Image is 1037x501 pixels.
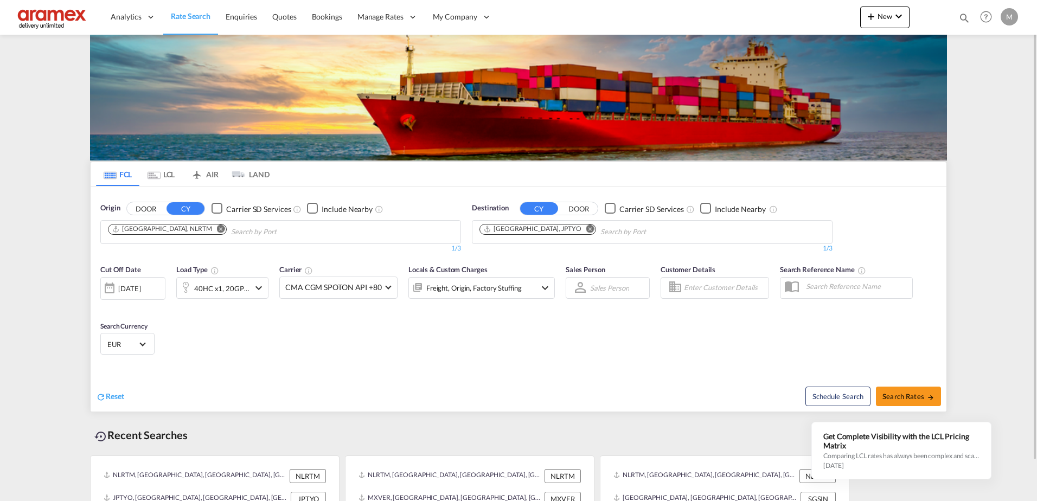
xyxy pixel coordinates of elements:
div: Include Nearby [715,203,766,214]
input: Chips input. [600,223,703,241]
div: Press delete to remove this chip. [112,224,214,234]
span: Quotes [272,12,296,21]
md-icon: icon-chevron-down [892,10,905,23]
span: Search Currency [100,322,148,330]
div: Freight Origin Factory Stuffing [426,280,522,296]
button: icon-plus 400-fgNewicon-chevron-down [860,7,910,28]
div: NLRTM [545,469,581,483]
button: Remove [579,224,596,235]
input: Chips input. [231,223,334,241]
div: [DATE] [100,277,165,299]
md-tab-item: LAND [226,162,270,186]
span: Origin [100,203,120,214]
button: CY [167,202,204,215]
div: NLRTM, Rotterdam, Netherlands, Western Europe, Europe [359,469,542,483]
md-icon: Your search will be saved by the below given name [857,266,866,274]
div: Press delete to remove this chip. [483,224,584,234]
md-icon: icon-magnify [958,12,970,24]
span: Rate Search [171,11,210,21]
input: Enter Customer Details [684,279,765,296]
div: 40HC x1 20GP x1 [194,280,249,296]
md-icon: Unchecked: Ignores neighbouring ports when fetching rates.Checked : Includes neighbouring ports w... [375,204,383,213]
md-chips-wrap: Chips container. Use arrow keys to select chips. [478,221,708,241]
md-pagination-wrapper: Use the left and right arrow keys to navigate between tabs [96,162,270,186]
md-icon: icon-backup-restore [94,430,107,443]
div: 40HC x1 20GP x1icon-chevron-down [176,277,268,298]
div: Rotterdam, NLRTM [112,224,212,234]
span: Manage Rates [357,11,404,22]
img: dca169e0c7e311edbe1137055cab269e.png [16,5,89,29]
div: M [1001,8,1018,25]
div: NLRTM, Rotterdam, Netherlands, Western Europe, Europe [613,469,797,483]
div: [DATE] [118,284,140,293]
md-chips-wrap: Chips container. Use arrow keys to select chips. [106,221,338,241]
button: Note: By default Schedule search will only considerorigin ports, destination ports and cut off da... [805,387,870,406]
md-icon: icon-refresh [96,392,106,402]
span: EUR [107,339,138,349]
md-select: Sales Person [589,280,630,296]
span: Carrier [279,265,313,274]
md-checkbox: Checkbox No Ink [605,203,684,214]
md-icon: icon-chevron-down [252,281,265,294]
span: Enquiries [226,12,257,21]
span: Customer Details [661,265,715,274]
span: Destination [472,203,509,214]
span: Search Reference Name [780,265,866,274]
span: Bookings [312,12,342,21]
span: Analytics [111,11,142,22]
div: NLRTM [799,469,836,483]
span: Sales Person [566,265,605,274]
div: Include Nearby [322,203,373,214]
div: Carrier SD Services [619,203,684,214]
span: Help [977,8,995,26]
button: Search Ratesicon-arrow-right [876,387,941,406]
div: 1/3 [100,244,461,253]
span: Search Rates [882,392,934,401]
span: CMA CGM SPOTON API +80 [285,282,382,293]
md-tab-item: AIR [183,162,226,186]
span: Load Type [176,265,219,274]
div: Help [977,8,1001,27]
div: Recent Searches [90,423,192,447]
input: Search Reference Name [801,278,912,294]
span: Locals & Custom Charges [408,265,488,274]
md-checkbox: Checkbox No Ink [212,203,291,214]
md-icon: The selected Trucker/Carrierwill be displayed in the rate results If the rates are from another f... [304,266,313,274]
img: LCL+%26+FCL+BACKGROUND.png [90,35,947,160]
span: Cut Off Date [100,265,141,274]
div: 1/3 [472,244,833,253]
div: Tokyo, JPTYO [483,224,581,234]
md-icon: Unchecked: Ignores neighbouring ports when fetching rates.Checked : Includes neighbouring ports w... [769,204,778,213]
div: icon-refreshReset [96,391,124,403]
md-tab-item: FCL [96,162,139,186]
md-icon: icon-chevron-down [539,281,552,294]
span: New [865,12,905,21]
md-icon: icon-information-outline [210,266,219,274]
md-select: Select Currency: € EUREuro [106,336,149,352]
div: Freight Origin Factory Stuffingicon-chevron-down [408,277,555,298]
md-checkbox: Checkbox No Ink [700,203,766,214]
div: OriginDOOR CY Checkbox No InkUnchecked: Search for CY (Container Yard) services for all selected ... [91,187,946,412]
md-checkbox: Checkbox No Ink [307,203,373,214]
md-icon: Unchecked: Search for CY (Container Yard) services for all selected carriers.Checked : Search for... [293,204,302,213]
md-icon: icon-arrow-right [927,394,934,401]
div: NLRTM, Rotterdam, Netherlands, Western Europe, Europe [104,469,287,483]
md-icon: icon-plus 400-fg [865,10,878,23]
button: Remove [210,224,226,235]
span: My Company [433,11,477,22]
md-icon: icon-airplane [190,168,203,176]
md-datepicker: Select [100,298,108,313]
div: NLRTM [290,469,326,483]
md-tab-item: LCL [139,162,183,186]
div: icon-magnify [958,12,970,28]
button: DOOR [560,202,598,215]
md-icon: Unchecked: Search for CY (Container Yard) services for all selected carriers.Checked : Search for... [686,204,695,213]
span: Reset [106,391,124,401]
button: CY [520,202,558,215]
div: Carrier SD Services [226,203,291,214]
button: DOOR [127,202,165,215]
